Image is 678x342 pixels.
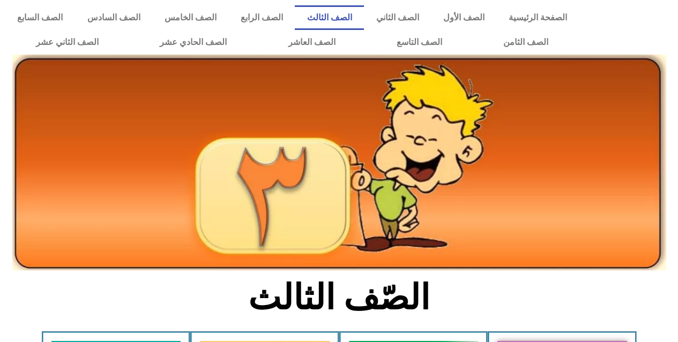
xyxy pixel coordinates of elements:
a: الصف السابع [5,5,75,30]
a: الصف الحادي عشر [129,30,257,55]
a: الصف الثاني [364,5,431,30]
a: الصف الثامن [473,30,579,55]
a: الصف الخامس [152,5,228,30]
h2: الصّف الثالث [162,277,516,318]
a: الصف التاسع [366,30,473,55]
a: الصف الثاني عشر [5,30,129,55]
a: الصفحة الرئيسية [496,5,579,30]
a: الصف الثالث [295,5,364,30]
a: الصف السادس [75,5,152,30]
a: الصف الرابع [228,5,295,30]
a: الصف الأول [431,5,496,30]
a: الصف العاشر [258,30,366,55]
